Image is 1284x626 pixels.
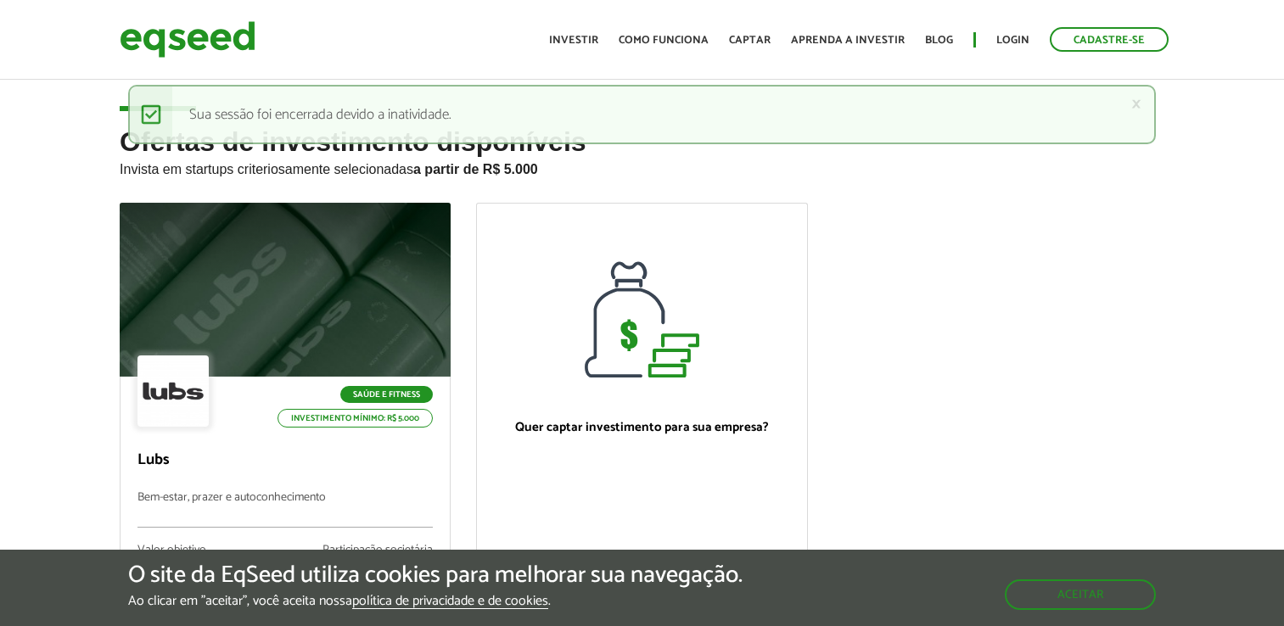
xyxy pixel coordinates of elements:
[278,409,433,428] p: Investimento mínimo: R$ 5.000
[1050,27,1169,52] a: Cadastre-se
[340,386,433,403] p: Saúde e Fitness
[128,85,1155,144] div: Sua sessão foi encerrada devido a inatividade.
[120,17,255,62] img: EqSeed
[120,127,1164,203] h2: Ofertas de investimento disponíveis
[996,35,1029,46] a: Login
[137,451,433,470] p: Lubs
[549,35,598,46] a: Investir
[137,491,433,528] p: Bem-estar, prazer e autoconhecimento
[619,35,709,46] a: Como funciona
[120,157,1164,177] p: Invista em startups criteriosamente selecionadas
[791,35,905,46] a: Aprenda a investir
[1005,579,1156,610] button: Aceitar
[413,162,538,176] strong: a partir de R$ 5.000
[137,545,216,556] div: Valor objetivo
[128,562,743,589] h5: O site da EqSeed utiliza cookies para melhorar sua navegação.
[729,35,771,46] a: Captar
[352,595,548,609] a: política de privacidade e de cookies
[322,545,433,556] div: Participação societária
[925,35,953,46] a: Blog
[128,593,743,609] p: Ao clicar em "aceitar", você aceita nossa .
[1131,95,1141,113] a: ×
[494,420,789,435] p: Quer captar investimento para sua empresa?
